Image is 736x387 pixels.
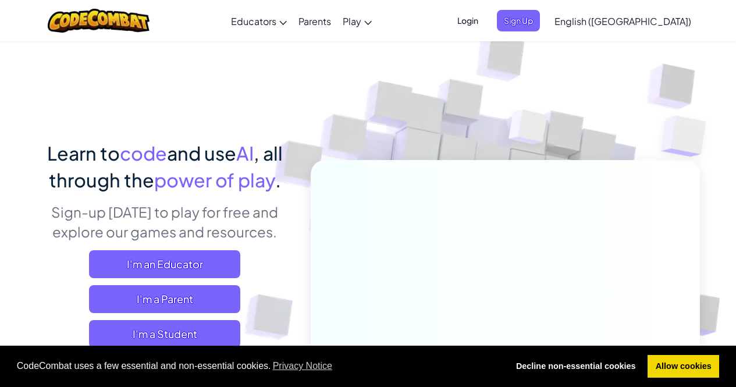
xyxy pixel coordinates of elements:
a: allow cookies [648,355,719,378]
span: code [120,141,167,165]
span: Learn to [47,141,120,165]
span: . [275,168,281,191]
span: English ([GEOGRAPHIC_DATA]) [554,15,691,27]
a: deny cookies [508,355,643,378]
span: CodeCombat uses a few essential and non-essential cookies. [17,357,499,375]
span: and use [167,141,236,165]
span: Educators [231,15,276,27]
img: Overlap cubes [486,87,570,173]
a: English ([GEOGRAPHIC_DATA]) [549,5,697,37]
p: Sign-up [DATE] to play for free and explore our games and resources. [37,202,293,242]
img: CodeCombat logo [48,9,150,33]
span: AI [236,141,254,165]
a: I'm an Educator [89,250,240,278]
span: power of play [154,168,275,191]
a: I'm a Parent [89,285,240,313]
a: Parents [293,5,337,37]
button: Sign Up [497,10,540,31]
span: Play [343,15,361,27]
a: Educators [225,5,293,37]
a: learn more about cookies [271,357,335,375]
a: Play [337,5,378,37]
button: I'm a Student [89,320,240,348]
button: Login [450,10,485,31]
